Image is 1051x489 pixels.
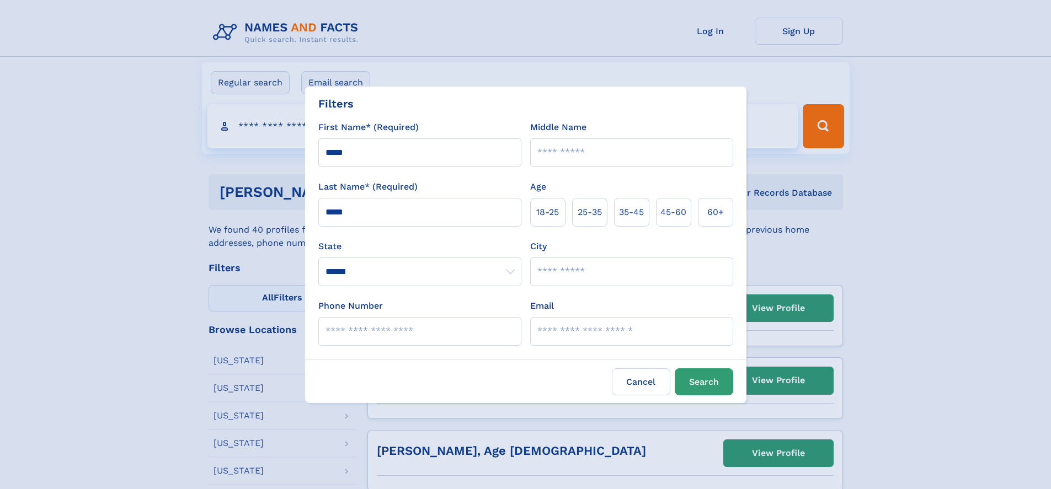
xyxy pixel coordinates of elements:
[660,206,686,219] span: 45‑60
[530,240,547,253] label: City
[707,206,724,219] span: 60+
[612,368,670,395] label: Cancel
[530,121,586,134] label: Middle Name
[318,180,418,194] label: Last Name* (Required)
[530,299,554,313] label: Email
[578,206,602,219] span: 25‑35
[318,299,383,313] label: Phone Number
[318,121,419,134] label: First Name* (Required)
[530,180,546,194] label: Age
[619,206,644,219] span: 35‑45
[318,240,521,253] label: State
[675,368,733,395] button: Search
[536,206,559,219] span: 18‑25
[318,95,354,112] div: Filters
